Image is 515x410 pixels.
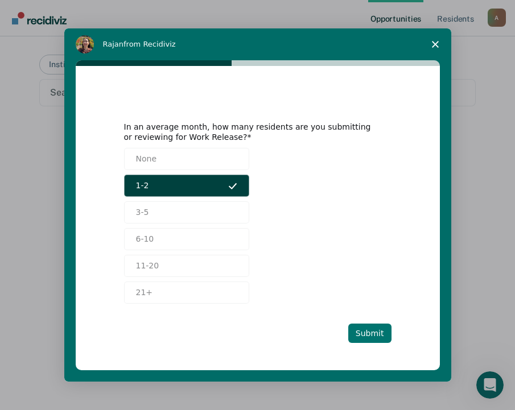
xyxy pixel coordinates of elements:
button: 6-10 [124,228,249,250]
button: 11-20 [124,255,249,277]
span: 11-20 [136,260,159,272]
span: 3-5 [136,206,149,218]
img: Profile image for Rajan [76,35,94,53]
button: 21+ [124,281,249,304]
span: Close survey [419,28,451,60]
button: Submit [348,324,392,343]
span: 21+ [136,287,153,299]
span: 1-2 [136,180,149,192]
span: Rajan [103,40,124,48]
button: None [124,148,249,170]
span: 6-10 [136,233,154,245]
button: 3-5 [124,201,249,223]
button: 1-2 [124,175,249,197]
span: None [136,153,157,165]
div: In an average month, how many residents are you submitting or reviewing for Work Release? [124,122,374,142]
span: from Recidiviz [123,40,176,48]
